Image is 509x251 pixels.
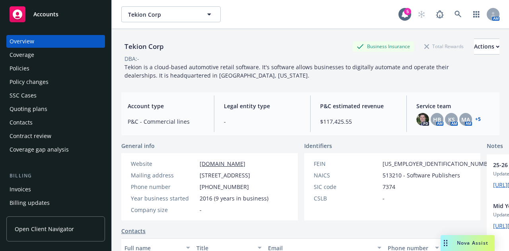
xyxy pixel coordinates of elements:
[320,117,397,126] span: $117,425.55
[131,183,196,191] div: Phone number
[6,183,105,196] a: Invoices
[468,6,484,22] a: Switch app
[121,41,167,52] div: Tekion Corp
[10,103,47,115] div: Quoting plans
[200,206,202,214] span: -
[10,76,49,88] div: Policy changes
[6,116,105,129] a: Contacts
[457,239,488,246] span: Nova Assist
[121,227,146,235] a: Contacts
[433,115,441,124] span: HB
[131,171,196,179] div: Mailing address
[131,194,196,202] div: Year business started
[121,142,155,150] span: General info
[304,142,332,150] span: Identifiers
[6,76,105,88] a: Policy changes
[10,183,31,196] div: Invoices
[131,206,196,214] div: Company size
[461,115,470,124] span: MA
[200,171,250,179] span: [STREET_ADDRESS]
[224,102,301,110] span: Legal entity type
[6,3,105,25] a: Accounts
[10,62,29,75] div: Policies
[416,102,493,110] span: Service team
[314,171,379,179] div: NAICS
[383,171,460,179] span: 513210 - Software Publishers
[10,197,50,209] div: Billing updates
[124,63,451,79] span: Tekion is a cloud-based automotive retail software. It's software allows businesses to digitally ...
[474,39,499,54] button: Actions
[6,143,105,156] a: Coverage gap analysis
[10,130,51,142] div: Contract review
[383,194,385,202] span: -
[6,49,105,61] a: Coverage
[6,62,105,75] a: Policies
[33,11,58,18] span: Accounts
[314,160,379,168] div: FEIN
[6,89,105,102] a: SSC Cases
[6,103,105,115] a: Quoting plans
[314,194,379,202] div: CSLB
[450,6,466,22] a: Search
[414,6,429,22] a: Start snowing
[121,6,221,22] button: Tekion Corp
[383,160,496,168] span: [US_EMPLOYER_IDENTIFICATION_NUMBER]
[416,113,429,126] img: photo
[441,235,451,251] div: Drag to move
[383,183,395,191] span: 7374
[128,10,197,19] span: Tekion Corp
[314,183,379,191] div: SIC code
[320,102,397,110] span: P&C estimated revenue
[10,143,69,156] div: Coverage gap analysis
[6,197,105,209] a: Billing updates
[10,49,34,61] div: Coverage
[6,172,105,180] div: Billing
[131,160,196,168] div: Website
[200,160,245,167] a: [DOMAIN_NAME]
[224,117,301,126] span: -
[420,41,468,51] div: Total Rewards
[200,183,249,191] span: [PHONE_NUMBER]
[10,116,33,129] div: Contacts
[441,235,495,251] button: Nova Assist
[404,8,411,15] div: 5
[432,6,448,22] a: Report a Bug
[487,142,503,151] span: Notes
[10,35,34,48] div: Overview
[475,117,481,122] a: +5
[15,225,74,233] span: Open Client Navigator
[10,89,37,102] div: SSC Cases
[124,54,139,63] div: DBA: -
[353,41,414,51] div: Business Insurance
[448,115,455,124] span: KS
[200,194,268,202] span: 2016 (9 years in business)
[6,130,105,142] a: Contract review
[128,117,204,126] span: P&C - Commercial lines
[6,35,105,48] a: Overview
[128,102,204,110] span: Account type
